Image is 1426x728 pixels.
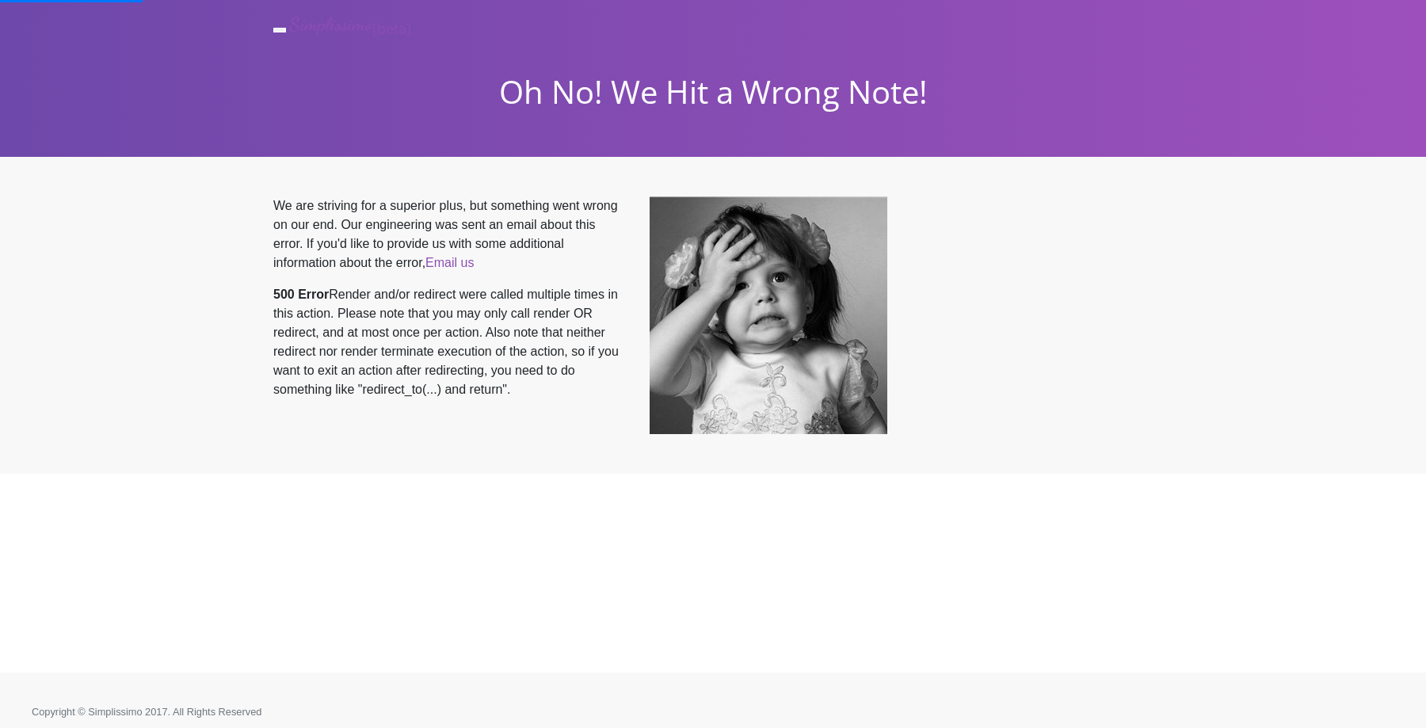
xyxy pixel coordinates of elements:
[372,19,411,38] sub: [beta]
[273,196,626,273] p: We are striving for a superior plus, but something went wrong on our end. Our engineering was sen...
[273,288,619,396] span: Render and/or redirect were called multiple times in this action. Please note that you may only c...
[289,6,411,43] a: Simplissimo[beta]
[273,288,329,301] strong: 500 Error
[12,73,1414,111] h1: Oh No! We Hit a Wrong Note!
[32,704,1394,719] p: Copyright © Simplissimo 2017. All Rights Reserved
[425,256,474,269] a: Email us
[650,196,887,434] img: facepalm-49238a4606541594025606e14927a24c2a229a37bb8954a9c386d1504b719714.jpg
